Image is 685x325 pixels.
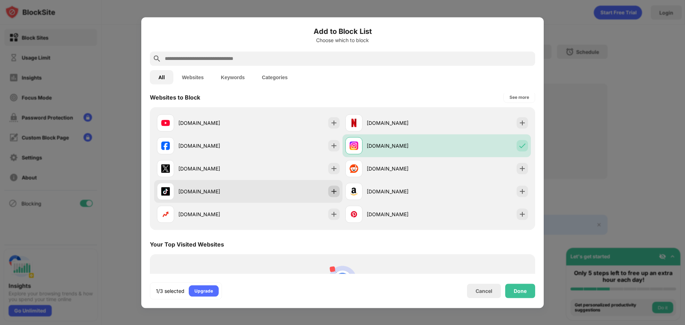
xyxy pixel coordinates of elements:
[476,288,492,294] div: Cancel
[150,26,535,36] h6: Add to Block List
[161,141,170,150] img: favicons
[325,263,360,297] img: personal-suggestions.svg
[367,210,437,218] div: [DOMAIN_NAME]
[350,118,358,127] img: favicons
[173,70,212,84] button: Websites
[178,188,248,195] div: [DOMAIN_NAME]
[178,210,248,218] div: [DOMAIN_NAME]
[514,288,527,294] div: Done
[212,70,253,84] button: Keywords
[367,165,437,172] div: [DOMAIN_NAME]
[509,93,529,101] div: See more
[350,210,358,218] img: favicons
[153,54,161,63] img: search.svg
[253,70,296,84] button: Categories
[156,287,184,294] div: 1/3 selected
[161,118,170,127] img: favicons
[150,70,173,84] button: All
[367,142,437,149] div: [DOMAIN_NAME]
[161,187,170,195] img: favicons
[350,187,358,195] img: favicons
[161,210,170,218] img: favicons
[367,119,437,127] div: [DOMAIN_NAME]
[178,119,248,127] div: [DOMAIN_NAME]
[178,165,248,172] div: [DOMAIN_NAME]
[161,164,170,173] img: favicons
[350,141,358,150] img: favicons
[150,93,200,101] div: Websites to Block
[194,287,213,294] div: Upgrade
[367,188,437,195] div: [DOMAIN_NAME]
[350,164,358,173] img: favicons
[178,142,248,149] div: [DOMAIN_NAME]
[150,37,535,43] div: Choose which to block
[150,240,224,248] div: Your Top Visited Websites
